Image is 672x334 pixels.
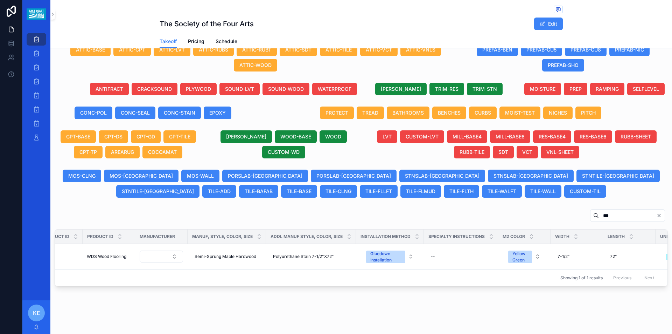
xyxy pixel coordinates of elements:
span: CPT-DS [104,133,122,140]
button: MOS-[GEOGRAPHIC_DATA] [104,170,178,182]
span: CPT-TILE [169,133,190,140]
button: ATTIC-LVT [154,43,190,56]
span: M2 Color [503,234,525,239]
span: Installation Method [360,234,411,239]
span: MOS-[GEOGRAPHIC_DATA] [110,172,173,179]
button: [PERSON_NAME] [375,83,427,95]
h1: The Society of the Four Arts [160,19,254,29]
button: WOOD [320,130,347,143]
button: PREFAB-BEN [477,43,518,56]
button: PREFAB-CU8 [565,43,607,56]
span: LVT [383,133,392,140]
button: STNSLAB-[GEOGRAPHIC_DATA] [488,170,574,182]
span: TILE-WALFT [488,188,516,195]
span: ATTIC-CPT [119,46,145,53]
span: Manufacturer [140,234,175,239]
button: CUSTOM-LVT [400,130,444,143]
button: CURBS [469,107,497,119]
span: 72" [610,254,617,259]
button: TILE-WALFT [482,185,522,198]
span: ANTIFRACT [96,86,123,93]
button: CPT-DS [99,130,128,143]
span: CONC-POL [80,109,107,116]
div: scrollable content [22,28,50,153]
span: Unit [660,234,670,239]
span: CURBS [475,109,491,116]
button: CONC-SEAL [115,107,155,119]
button: CUSTOM-WD [262,146,305,158]
a: Polyurethane Stain 7-1/2"X72" [270,251,352,262]
span: MILL-BASE6 [496,133,525,140]
span: SOUND-LVT [225,86,254,93]
a: Semi-Sprung Maple Hardwood [192,251,262,262]
span: RUBB-SHEET [621,133,651,140]
span: MOISTURE [530,86,555,93]
a: 72" [607,251,651,262]
button: PREFAB-CU5 [521,43,562,56]
span: KE [33,309,40,317]
button: MILL-BASE4 [447,130,487,143]
button: RES-BASE4 [533,130,571,143]
span: Schedule [216,38,237,45]
span: Semi-Sprung Maple Hardwood [195,254,256,259]
span: VNL-SHEET [546,149,574,156]
span: VCT [522,149,532,156]
button: MOIST-TEST [499,107,540,119]
span: PITCH [581,109,596,116]
button: Select Button [140,251,183,263]
button: BENCHES [432,107,466,119]
span: ATTIC-VNLS [406,46,435,53]
span: TILE-BAFAB [245,188,273,195]
button: CONC-POL [75,107,112,119]
span: COCOAMAT [148,149,177,156]
button: RUBB-TILE [454,146,490,158]
div: -- [431,254,435,259]
button: TILE-ADD [202,185,236,198]
button: CPT-TILE [163,130,196,143]
span: PREFAB-NIC [615,46,644,53]
span: CUSTOM-WD [268,149,300,156]
span: TILE-FLTH [449,188,474,195]
button: Edit [534,18,563,30]
span: STNTILE-[GEOGRAPHIC_DATA] [122,188,194,195]
span: SELFLEVEL [633,86,659,93]
button: WOOD-BASE [275,130,317,143]
button: RES-BASE6 [574,130,612,143]
button: CRACKSOUND [132,83,177,95]
button: CPT-BASE [61,130,96,143]
a: Select Button [360,247,420,266]
span: TILE-ADD [208,188,231,195]
span: Specialty Instructions [428,234,485,239]
span: ATTIC-VCT [366,46,392,53]
button: PREP [564,83,587,95]
span: Showing 1 of 1 results [560,275,603,281]
button: AREARUG [105,146,140,158]
span: Product ID [87,234,113,239]
span: STNSLAB-[GEOGRAPHIC_DATA] [405,172,479,179]
span: TILE-FLMUD [406,188,435,195]
span: ATTIC-WOOD [239,62,272,69]
button: TRIM-STN [467,83,503,95]
button: ATTIC-TILE [320,43,357,56]
span: Takeoff [160,38,177,45]
button: BATHROOMS [387,107,429,119]
span: WOOD [325,133,341,140]
button: NICHES [543,107,573,119]
button: Select Button [503,247,546,266]
span: CUSTOM-TIL [570,188,601,195]
button: TILE-WALL [525,185,561,198]
span: WATERPROOF [318,86,351,93]
span: CRACKSOUND [137,86,172,93]
button: EPOXY [204,107,231,119]
span: CUSTOM-LVT [406,133,439,140]
span: MOIST-TEST [505,109,535,116]
button: CPT-GD [131,130,161,143]
span: ATTIC-SDT [285,46,311,53]
span: PREP [569,86,582,93]
button: PREFAB-SHO [542,59,584,71]
span: PREFAB-SHO [548,62,579,69]
span: RAMPING [596,86,619,93]
span: AREARUG [111,149,134,156]
button: PROTECT [320,107,354,119]
button: ATTIC-VNLS [400,43,441,56]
